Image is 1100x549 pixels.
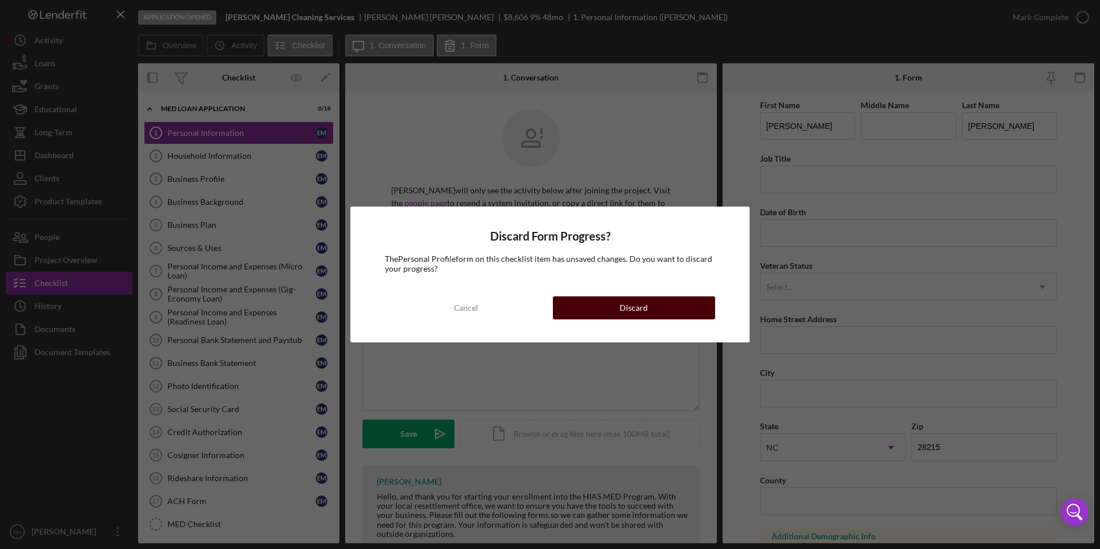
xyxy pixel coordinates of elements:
div: Cancel [454,296,478,319]
span: The Personal Profile form on this checklist item has unsaved changes. Do you want to discard your... [385,254,712,273]
div: Discard [620,296,648,319]
button: Discard [553,296,715,319]
h4: Discard Form Progress? [385,230,715,243]
div: Open Intercom Messenger [1061,498,1088,526]
button: Cancel [385,296,547,319]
